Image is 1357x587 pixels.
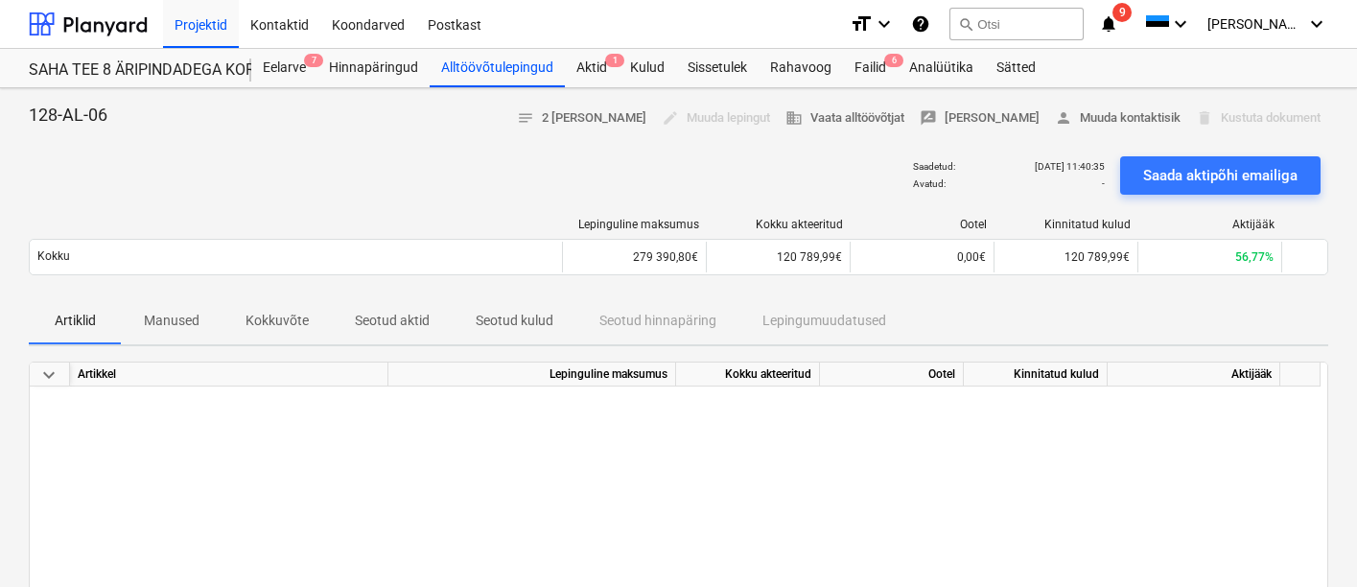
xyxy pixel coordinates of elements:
span: 6 [884,54,903,67]
p: Manused [144,311,199,331]
span: business [785,109,803,127]
span: Vaata alltöövõtjat [785,107,904,129]
div: Kokku akteeritud [714,218,843,231]
p: [DATE] 11:40:35 [1035,160,1105,173]
div: Lepinguline maksumus [571,218,699,231]
i: format_size [850,12,873,35]
button: [PERSON_NAME] [912,104,1047,133]
span: rate_review [920,109,937,127]
p: Saadetud : [913,160,955,173]
p: Avatud : [913,177,946,190]
div: Aktid [565,49,619,87]
span: notes [517,109,534,127]
div: Kokku akteeritud [676,363,820,387]
span: Muuda kontaktisik [1055,107,1181,129]
span: 9 [1112,3,1132,22]
a: Hinnapäringud [317,49,430,87]
div: Ootel [820,363,964,387]
a: Failid6 [843,49,898,87]
i: keyboard_arrow_down [1305,12,1328,35]
i: Abikeskus [911,12,930,35]
button: Otsi [949,8,1084,40]
span: search [958,16,973,32]
span: 7 [304,54,323,67]
div: Lepinguline maksumus [388,363,676,387]
p: Seotud kulud [476,311,553,331]
div: Kinnitatud kulud [964,363,1108,387]
div: Eelarve [251,49,317,87]
iframe: Chat Widget [1261,495,1357,587]
span: 2 [PERSON_NAME] [517,107,646,129]
span: [PERSON_NAME] [920,107,1040,129]
div: SAHA TEE 8 ÄRIPINDADEGA KORTERMAJA [29,60,228,81]
span: 120 789,99€ [1065,250,1130,264]
div: 279 390,80€ [562,242,706,272]
p: 128-AL-06 [29,104,107,127]
p: Kokkuvõte [246,311,309,331]
p: - [1102,177,1105,190]
a: Kulud [619,49,676,87]
div: Artikkel [70,363,388,387]
span: keyboard_arrow_down [37,364,60,387]
p: Seotud aktid [355,311,430,331]
a: Analüütika [898,49,985,87]
div: Ootel [858,218,987,231]
div: Aktijääk [1108,363,1280,387]
span: 1 [605,54,624,67]
span: 120 789,99€ [777,250,842,264]
i: notifications [1099,12,1118,35]
button: Saada aktipõhi emailiga [1120,156,1321,195]
button: Muuda kontaktisik [1047,104,1188,133]
button: 2 [PERSON_NAME] [509,104,654,133]
a: Rahavoog [759,49,843,87]
div: Aktijääk [1146,218,1275,231]
a: Sissetulek [676,49,759,87]
span: 0,00€ [957,250,986,264]
i: keyboard_arrow_down [873,12,896,35]
div: Failid [843,49,898,87]
i: keyboard_arrow_down [1169,12,1192,35]
span: 56,77% [1235,250,1274,264]
span: person [1055,109,1072,127]
a: Sätted [985,49,1047,87]
p: Artiklid [52,311,98,331]
a: Eelarve7 [251,49,317,87]
div: Saada aktipõhi emailiga [1143,163,1298,188]
a: Alltöövõtulepingud [430,49,565,87]
button: Vaata alltöövõtjat [778,104,912,133]
span: [PERSON_NAME] [1207,16,1303,32]
p: Kokku [37,248,70,265]
div: Kinnitatud kulud [1002,218,1131,231]
a: Aktid1 [565,49,619,87]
